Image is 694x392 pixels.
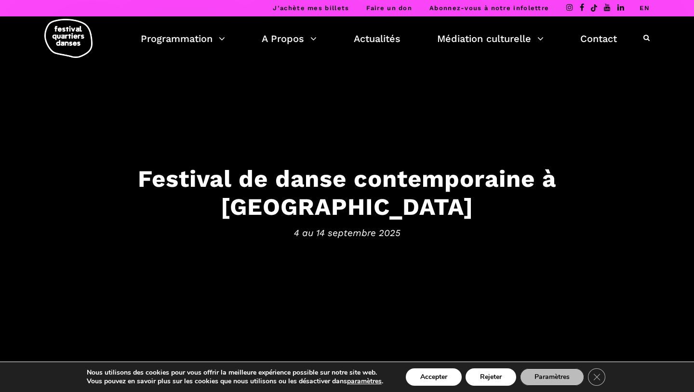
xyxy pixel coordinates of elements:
[640,4,650,12] a: EN
[366,4,412,12] a: Faire un don
[406,368,462,386] button: Accepter
[48,226,646,240] span: 4 au 14 septembre 2025
[466,368,516,386] button: Rejeter
[87,368,383,377] p: Nous utilisons des cookies pour vous offrir la meilleure expérience possible sur notre site web.
[141,30,225,47] a: Programmation
[262,30,317,47] a: A Propos
[520,368,584,386] button: Paramètres
[48,164,646,221] h3: Festival de danse contemporaine à [GEOGRAPHIC_DATA]
[354,30,400,47] a: Actualités
[580,30,617,47] a: Contact
[429,4,549,12] a: Abonnez-vous à notre infolettre
[588,368,605,386] button: Close GDPR Cookie Banner
[273,4,349,12] a: J’achète mes billets
[347,377,382,386] button: paramètres
[44,19,93,58] img: logo-fqd-med
[437,30,544,47] a: Médiation culturelle
[87,377,383,386] p: Vous pouvez en savoir plus sur les cookies que nous utilisons ou les désactiver dans .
